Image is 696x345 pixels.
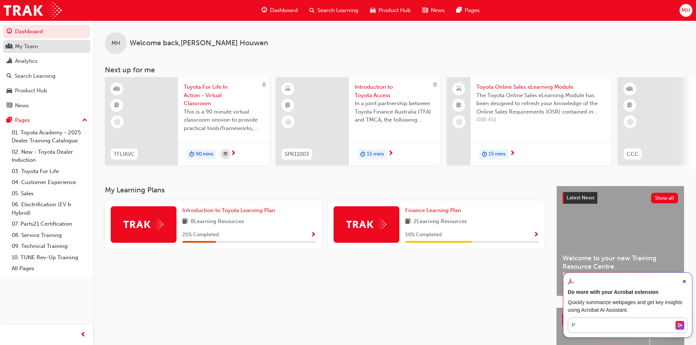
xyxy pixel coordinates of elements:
h3: Next up for me [93,66,696,74]
span: 0 [262,81,266,88]
span: TFLIAVC [114,150,135,158]
button: Show all [651,193,678,203]
a: search-iconSearch Learning [304,3,364,18]
span: next-icon [510,150,515,157]
img: Trak [346,219,387,230]
button: DashboardMy TeamAnalyticsSearch LearningProduct HubNews [3,23,90,114]
span: chart-icon [7,58,12,65]
a: 0TFLIAVCToyota For Life In Action - Virtual ClassroomThis is a 90 minute virtual classroom sessio... [105,77,269,165]
span: learningResourceType_ELEARNING-icon [285,84,290,94]
span: Show Progress [533,232,539,238]
span: learningRecordVerb_NONE-icon [285,119,292,125]
a: Toyota Online Sales eLearning ModuleThe Toyota Online Sales eLearning Module has been designed to... [447,77,611,165]
span: prev-icon [80,330,86,340]
span: News [431,6,445,15]
div: Pages [15,116,30,124]
span: guage-icon [262,6,267,15]
a: 08. Service Training [9,230,90,241]
span: duration-icon [189,150,194,159]
span: OSR-EL1 [476,116,605,124]
a: Search Learning [3,69,90,83]
a: Dashboard [3,25,90,38]
span: book-icon [182,217,188,226]
span: This is a 90 minute virtual classroom session to provide practical tools/frameworks, behaviours a... [184,108,263,133]
span: booktick-icon [114,101,119,110]
span: Introduction to Toyota Learning Plan [182,207,275,214]
span: car-icon [7,88,12,94]
a: pages-iconPages [450,3,486,18]
span: Welcome back , [PERSON_NAME] Houwen [130,39,268,47]
span: 0 [433,81,437,88]
a: Analytics [3,54,90,68]
div: News [15,101,29,110]
span: Search Learning [317,6,358,15]
span: learningRecordVerb_NONE-icon [627,119,634,125]
span: news-icon [7,103,12,109]
span: booktick-icon [456,101,461,110]
a: Product HubShow all [562,314,678,325]
span: Toyota Online Sales eLearning Module [476,83,605,91]
span: Product Hub [379,6,411,15]
a: 02. New - Toyota Dealer Induction [9,146,90,166]
span: Finance Learning Plan [405,207,461,214]
a: My Team [3,40,90,53]
span: next-icon [388,150,393,157]
a: news-iconNews [417,3,450,18]
span: booktick-icon [285,101,290,110]
div: Search Learning [15,72,56,80]
span: duration-icon [482,150,487,159]
a: 05. Sales [9,188,90,199]
span: next-icon [231,150,236,157]
a: car-iconProduct Hub [364,3,417,18]
div: Analytics [15,57,38,65]
span: 90 mins [196,150,213,158]
span: pages-icon [456,6,462,15]
a: 07. Parts21 Certification [9,218,90,230]
button: Pages [3,114,90,127]
span: Latest News [567,195,594,201]
span: 8 Learning Resources [191,217,244,226]
span: learningResourceType_INSTRUCTOR_LED-icon [114,84,119,94]
span: guage-icon [7,28,12,35]
span: Toyota For Life In Action - Virtual Classroom [184,83,263,108]
span: up-icon [82,116,87,125]
a: 06. Electrification (EV & Hybrid) [9,199,90,218]
a: Finance Learning Plan [405,206,464,215]
span: SPK11003 [285,150,309,158]
a: 09. Technical Training [9,241,90,252]
button: MH [680,4,692,17]
span: 25 % Completed [182,231,219,239]
a: guage-iconDashboard [256,3,304,18]
img: Trak [4,2,62,19]
span: search-icon [7,73,12,80]
span: calendar-icon [224,150,227,159]
span: search-icon [309,6,315,15]
span: 15 mins [367,150,384,158]
span: learningRecordVerb_NONE-icon [456,119,463,125]
span: duration-icon [360,150,365,159]
button: Show Progress [533,230,539,239]
span: Pages [465,6,480,15]
a: Introduction to Toyota Learning Plan [182,206,278,215]
span: learningResourceType_INSTRUCTOR_LED-icon [627,84,632,94]
span: people-icon [7,43,12,50]
span: 15 mins [488,150,506,158]
a: Product Hub [3,84,90,97]
a: 03. Toyota For Life [9,166,90,177]
a: 04. Customer Experience [9,177,90,188]
a: 10. TUNE Rev-Up Training [9,252,90,263]
span: laptop-icon [456,84,461,94]
span: MH [681,6,690,15]
button: Show Progress [311,230,316,239]
span: In a joint partnership between Toyota Finance Australia (TFA) and TMCA, the following module has ... [355,99,434,124]
img: Trak [123,219,164,230]
span: Introduction to Toyota Access [355,83,434,99]
span: Revolutionise the way you access and manage your learning resources. [563,271,678,287]
span: CCC [627,150,639,158]
div: My Team [15,42,38,51]
span: booktick-icon [627,101,632,110]
span: book-icon [405,217,411,226]
a: All Pages [9,263,90,274]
